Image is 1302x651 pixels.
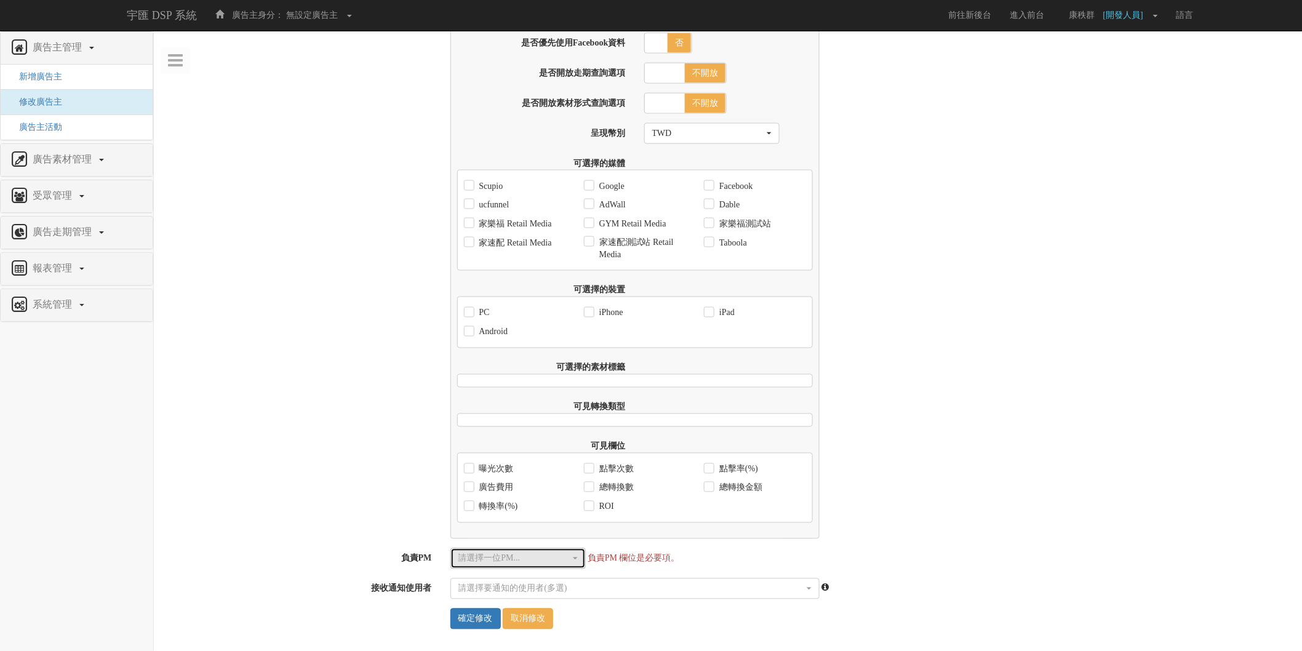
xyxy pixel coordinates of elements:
span: 報表管理 [30,263,78,273]
span: 受眾管理 [30,190,78,201]
button: Nothing selected [450,578,820,599]
span: 系統管理 [30,299,78,310]
label: ROI [596,501,614,513]
a: 系統管理 [10,295,143,315]
span: [開發人員] [1103,10,1149,20]
span: 廣告主管理 [30,42,88,52]
a: 廣告主活動 [10,122,62,132]
label: 總轉換金額 [716,482,762,494]
a: 廣告走期管理 [10,223,143,242]
label: 是否開放素材形式查詢選項 [448,93,635,110]
span: 廣告主身分： [232,10,284,20]
label: 家速配 Retail Media [476,237,552,249]
label: 可選擇的媒體 [448,153,635,170]
a: 修改廣告主 [10,97,62,106]
label: iPad [716,307,735,319]
a: 取消修改 [503,609,553,629]
label: 點擊率(%) [716,463,758,476]
span: 廣告素材管理 [30,154,98,164]
label: 曝光次數 [476,463,514,476]
label: 總轉換數 [596,482,634,494]
label: GYM Retail Media [596,218,666,230]
a: 廣告主管理 [10,38,143,58]
span: 廣告走期管理 [30,226,98,237]
label: Android [476,326,508,338]
label: Scupio [476,180,503,193]
label: 家樂福測試站 [716,218,771,230]
label: 呈現幣別 [448,123,635,140]
label: 家樂福 Retail Media [476,218,552,230]
label: Taboola [716,237,747,249]
a: 受眾管理 [10,186,143,206]
label: Facebook [716,180,753,193]
span: 負責PM 欄位是必要項。 [588,553,680,562]
a: 新增廣告主 [10,72,62,81]
label: Dable [716,199,740,211]
span: 康秩群 [1063,10,1101,20]
label: 廣告費用 [476,482,514,494]
a: 廣告素材管理 [10,150,143,170]
div: 請選擇一位PM... [458,553,570,565]
button: 請選擇一位PM... [450,548,586,569]
span: 不開放 [685,94,725,113]
label: 可見轉換類型 [448,397,635,413]
label: 接收通知使用者 [154,578,441,595]
label: 負責PM [154,548,441,565]
label: 點擊次數 [596,463,634,476]
label: PC [476,307,490,319]
input: 確定修改 [450,609,501,629]
label: 可選擇的素材標籤 [448,357,635,374]
label: iPhone [596,307,623,319]
label: Google [596,180,625,193]
button: TWD [644,123,780,144]
span: 無設定廣告主 [286,10,338,20]
label: 家速配測試站 Retail Media [596,236,685,261]
label: 是否優先使用Facebook資料 [448,33,635,49]
label: ucfunnel [476,199,509,211]
div: 請選擇要通知的使用者(多選) [458,583,804,595]
a: 報表管理 [10,259,143,279]
span: 不開放 [685,63,725,83]
label: AdWall [596,199,626,211]
label: 轉換率(%) [476,501,518,513]
label: 可選擇的裝置 [448,280,635,297]
label: 可見欄位 [448,436,635,453]
div: TWD [652,127,764,140]
label: 是否開放走期查詢選項 [448,63,635,79]
span: 否 [668,33,691,53]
